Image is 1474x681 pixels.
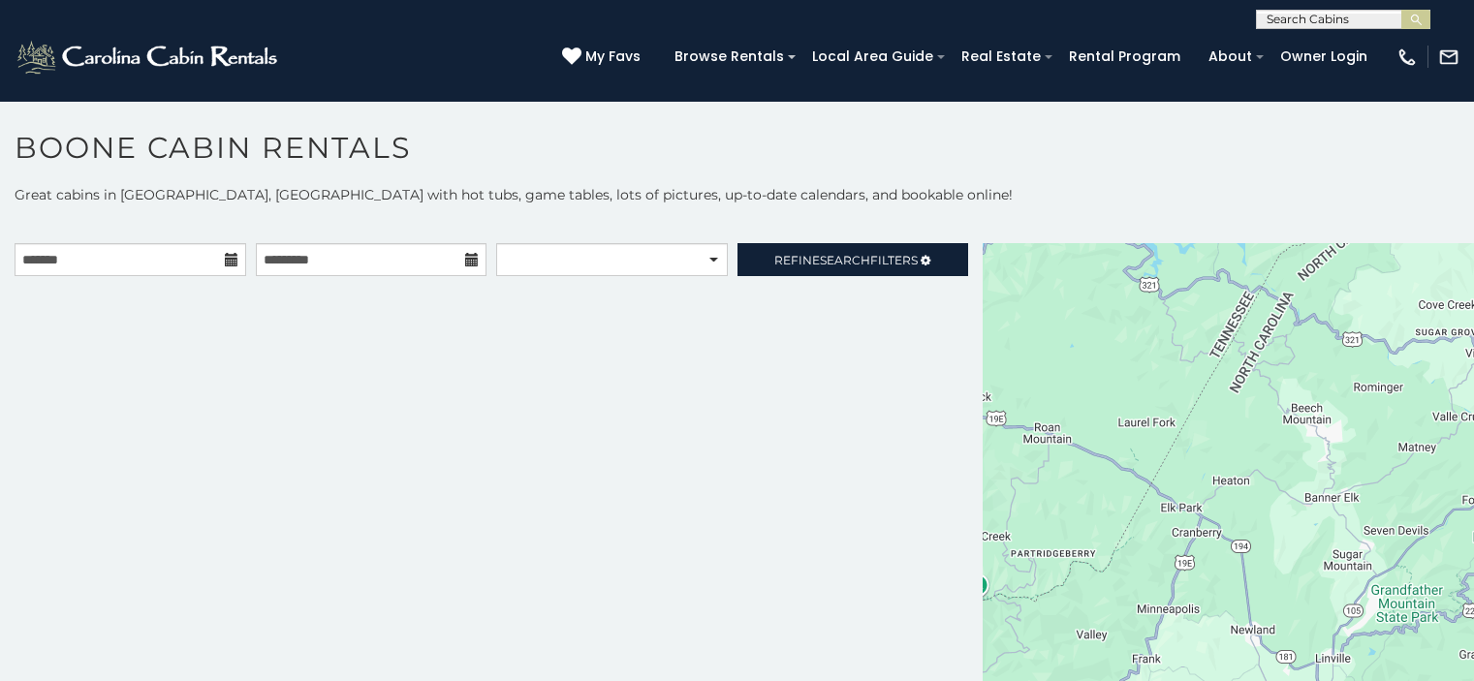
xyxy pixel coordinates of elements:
[774,253,918,267] span: Refine Filters
[15,38,283,77] img: White-1-2.png
[1199,42,1262,72] a: About
[1059,42,1190,72] a: Rental Program
[1396,46,1418,68] img: phone-regular-white.png
[1270,42,1377,72] a: Owner Login
[820,253,870,267] span: Search
[952,42,1051,72] a: Real Estate
[1438,46,1459,68] img: mail-regular-white.png
[737,243,969,276] a: RefineSearchFilters
[562,46,645,68] a: My Favs
[802,42,943,72] a: Local Area Guide
[665,42,794,72] a: Browse Rentals
[585,46,641,67] span: My Favs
